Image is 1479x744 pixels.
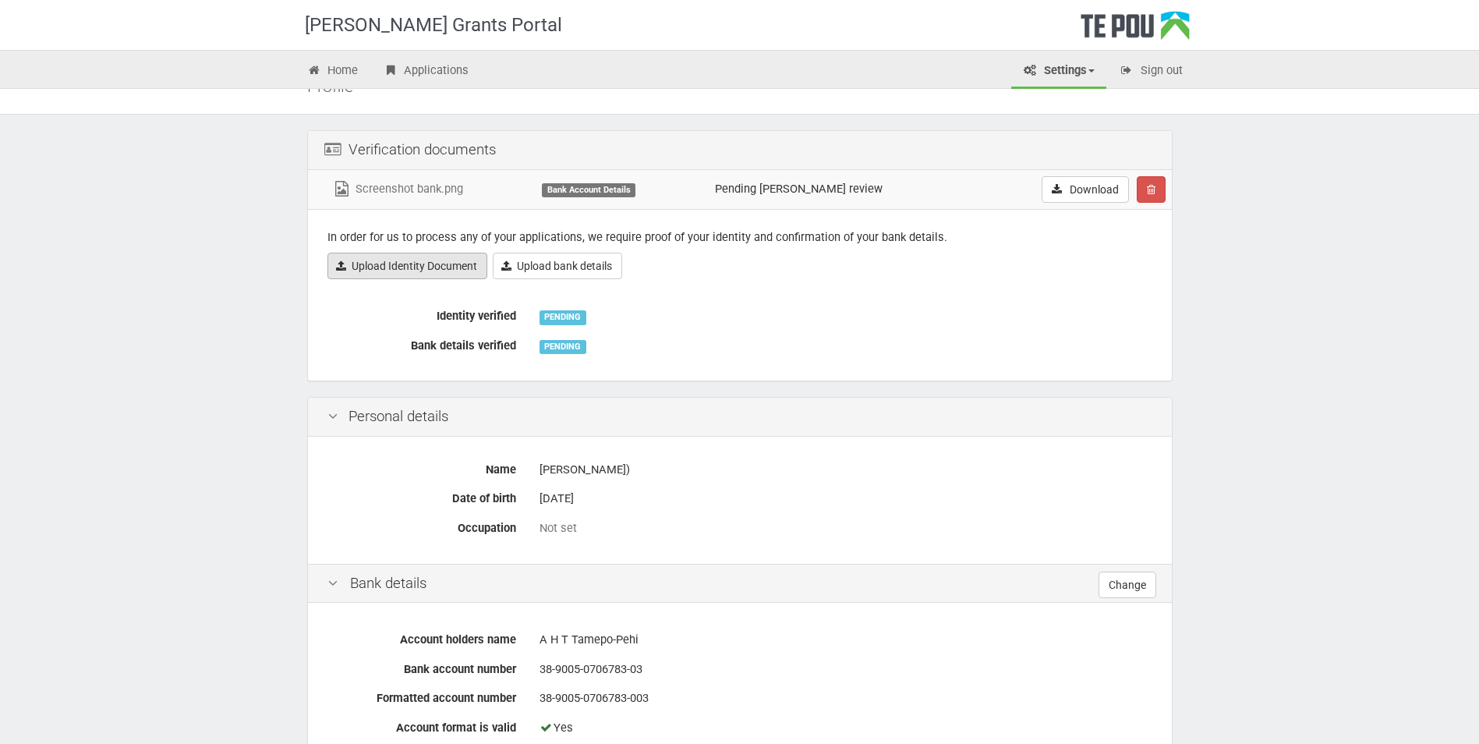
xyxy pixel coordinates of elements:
td: Pending [PERSON_NAME] review [709,170,972,210]
a: Settings [1011,55,1106,89]
a: Applications [371,55,480,89]
label: Identity verified [316,303,528,324]
div: 38-9005-0706783-003 [540,685,1152,712]
label: Name [316,456,528,478]
a: Upload Identity Document [327,253,487,279]
div: [PERSON_NAME]) [540,456,1152,484]
a: Screenshot bank.png [332,182,463,196]
div: Verification documents [308,131,1172,170]
label: Bank account number [316,656,528,678]
label: Date of birth [316,485,528,507]
div: Yes [540,714,1152,742]
div: PENDING [540,340,586,354]
div: [DATE] [540,485,1152,512]
div: Bank Account Details [542,183,635,197]
label: Occupation [316,515,528,537]
label: Bank details verified [316,332,528,354]
div: Bank details [308,564,1172,604]
a: Download [1042,176,1129,203]
div: Not set [540,520,1152,537]
a: Change [1099,572,1156,598]
label: Account holders name [316,626,528,648]
div: PENDING [540,310,586,324]
div: 38-9005-0706783-03 [540,656,1152,683]
a: Sign out [1108,55,1194,89]
div: Profile [307,78,1196,94]
a: Home [295,55,370,89]
div: Te Pou Logo [1081,11,1190,50]
label: Account format is valid [316,714,528,736]
p: In order for us to process any of your applications, we require proof of your identity and confir... [327,229,1152,246]
div: Personal details [308,398,1172,437]
label: Formatted account number [316,685,528,707]
div: A H T Tamepo-Pehi [540,626,1152,654]
a: Upload bank details [493,253,622,279]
